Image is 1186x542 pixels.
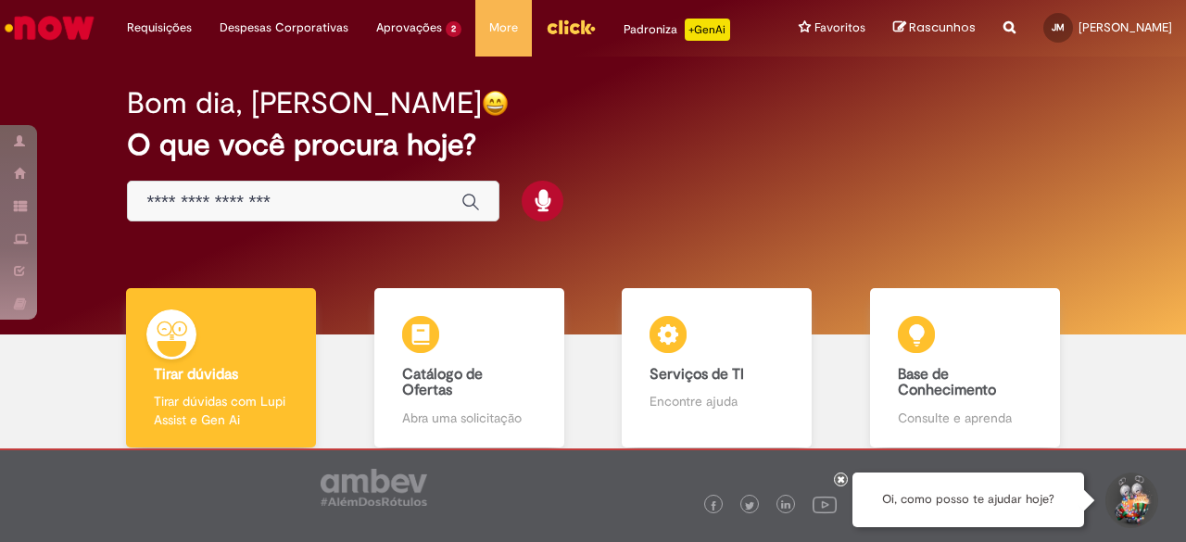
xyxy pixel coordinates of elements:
[650,365,744,384] b: Serviços de TI
[321,469,427,506] img: logo_footer_ambev_rotulo_gray.png
[127,87,482,120] h2: Bom dia, [PERSON_NAME]
[909,19,976,36] span: Rascunhos
[781,500,790,511] img: logo_footer_linkedin.png
[745,501,754,510] img: logo_footer_twitter.png
[1103,473,1158,528] button: Iniciar Conversa de Suporte
[127,129,1058,161] h2: O que você procura hoje?
[220,19,348,37] span: Despesas Corporativas
[376,19,442,37] span: Aprovações
[814,19,865,37] span: Favoritos
[841,288,1090,448] a: Base de Conhecimento Consulte e aprenda
[650,392,784,410] p: Encontre ajuda
[154,365,238,384] b: Tirar dúvidas
[624,19,730,41] div: Padroniza
[898,409,1032,427] p: Consulte e aprenda
[402,409,536,427] p: Abra uma solicitação
[813,492,837,516] img: logo_footer_youtube.png
[402,365,483,400] b: Catálogo de Ofertas
[97,288,346,448] a: Tirar dúvidas Tirar dúvidas com Lupi Assist e Gen Ai
[127,19,192,37] span: Requisições
[2,9,97,46] img: ServiceNow
[893,19,976,37] a: Rascunhos
[852,473,1084,527] div: Oi, como posso te ajudar hoje?
[482,90,509,117] img: happy-face.png
[1052,21,1065,33] span: JM
[446,21,461,37] span: 2
[489,19,518,37] span: More
[1079,19,1172,35] span: [PERSON_NAME]
[898,365,996,400] b: Base de Conhecimento
[593,288,841,448] a: Serviços de TI Encontre ajuda
[685,19,730,41] p: +GenAi
[154,392,288,429] p: Tirar dúvidas com Lupi Assist e Gen Ai
[346,288,594,448] a: Catálogo de Ofertas Abra uma solicitação
[709,501,718,510] img: logo_footer_facebook.png
[546,13,596,41] img: click_logo_yellow_360x200.png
